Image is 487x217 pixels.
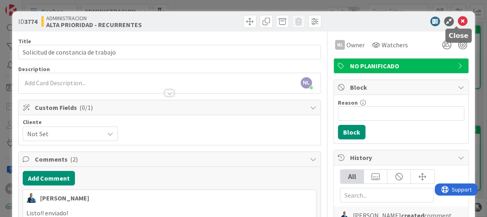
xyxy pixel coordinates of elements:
[46,15,142,21] span: ADMINISTRACION
[18,65,50,73] span: Description
[27,128,100,139] span: Not Set
[301,77,312,88] span: NL
[35,103,306,112] span: Custom Fields
[46,21,142,28] b: ALTA PRIORIDAD - RECURRENTES
[340,170,364,183] div: All
[335,40,345,50] div: NL
[338,99,358,106] label: Reason
[449,32,468,40] h5: Close
[26,193,36,203] img: GA
[338,125,365,139] button: Block
[18,38,31,45] label: Title
[23,171,75,185] button: Add Comment
[40,193,89,203] div: [PERSON_NAME]
[70,155,78,163] span: ( 2 )
[35,154,306,164] span: Comments
[350,82,454,92] span: Block
[24,17,37,25] b: 3774
[350,153,454,162] span: History
[340,188,434,202] input: Search...
[350,61,454,71] span: NO PLANIFICADO
[18,45,321,59] input: type card name here...
[382,40,408,50] span: Watchers
[17,1,37,11] span: Support
[23,119,118,125] div: Cliente
[346,40,365,50] span: Owner
[79,103,93,112] span: ( 0/1 )
[18,17,37,26] span: ID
